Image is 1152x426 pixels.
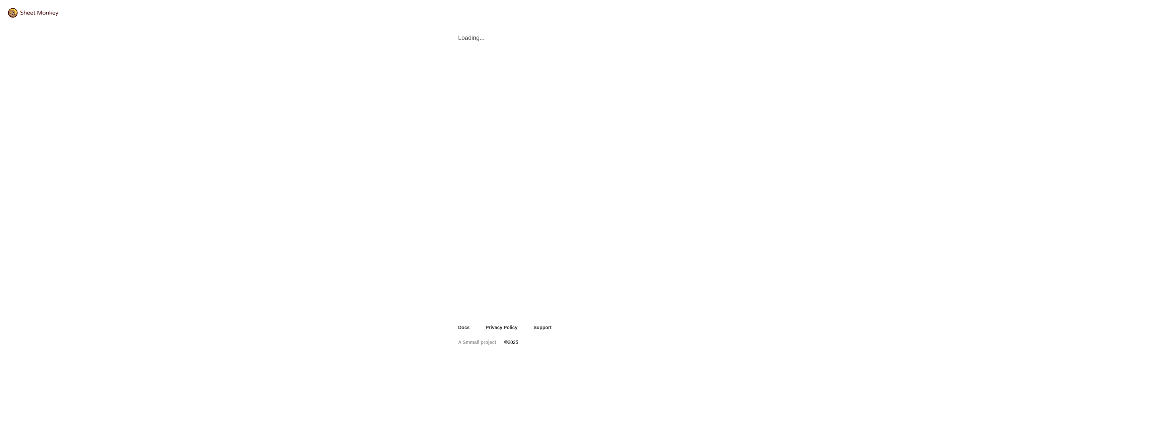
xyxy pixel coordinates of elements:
a: Support [533,324,552,331]
a: Privacy Policy [486,324,517,331]
span: Loading... [458,34,694,42]
a: A Smmall project [458,339,496,346]
a: Docs [458,324,470,331]
span: © 2025 [504,339,518,346]
img: logo@2x.png [8,8,58,18]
